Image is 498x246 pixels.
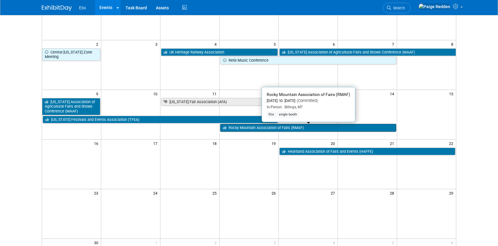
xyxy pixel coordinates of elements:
span: 7 [391,40,397,48]
span: 3 [155,40,160,48]
div: [DATE] to [DATE] [267,98,350,103]
span: 8 [451,40,456,48]
div: Etix [267,112,276,117]
span: 29 [448,189,456,197]
img: ExhibitDay [42,5,72,11]
span: (Committed) [295,98,318,103]
span: 14 [389,90,397,97]
a: Central [US_STATE] Zone Meeting [42,48,100,61]
div: single booth [277,112,299,117]
span: 20 [330,140,338,147]
span: 6 [332,40,338,48]
span: 9 [96,90,101,97]
span: Rocky Mountain Association of Fairs (RMAF) [267,92,350,97]
span: 17 [153,140,160,147]
span: 27 [330,189,338,197]
span: 16 [93,140,101,147]
span: 10 [153,90,160,97]
span: 23 [93,189,101,197]
span: Etix [79,5,86,10]
span: 25 [212,189,219,197]
span: Search [391,6,405,10]
a: UK Heritage Railway Association [161,48,278,56]
a: [US_STATE] Association of Agricultural Fairs and Shows Conference (MAAF) [279,48,456,56]
a: [US_STATE] Fair Association (AFA) [161,98,337,106]
span: 26 [271,189,278,197]
span: In-Person [267,105,282,109]
a: [US_STATE] Festivals and Events Association (TFEA) [43,116,278,124]
a: [US_STATE] Association of Agricultural Fairs and Shows Conference (MAAF) [42,98,100,115]
a: Search [383,3,411,13]
a: Rocky Mountain Association of Fairs (RMAF) [220,124,396,132]
span: 19 [271,140,278,147]
span: 18 [212,140,219,147]
span: 28 [389,189,397,197]
span: 21 [389,140,397,147]
span: 5 [273,40,278,48]
span: 24 [153,189,160,197]
img: Paige Redden [418,3,451,10]
span: 22 [448,140,456,147]
span: 4 [214,40,219,48]
span: Billings, MT [282,105,303,109]
a: Relix Music Conference [220,57,396,64]
span: 15 [448,90,456,97]
a: Heartland Association of Fairs and Events (HAFFE) [279,148,455,155]
span: 11 [212,90,219,97]
span: 2 [96,40,101,48]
